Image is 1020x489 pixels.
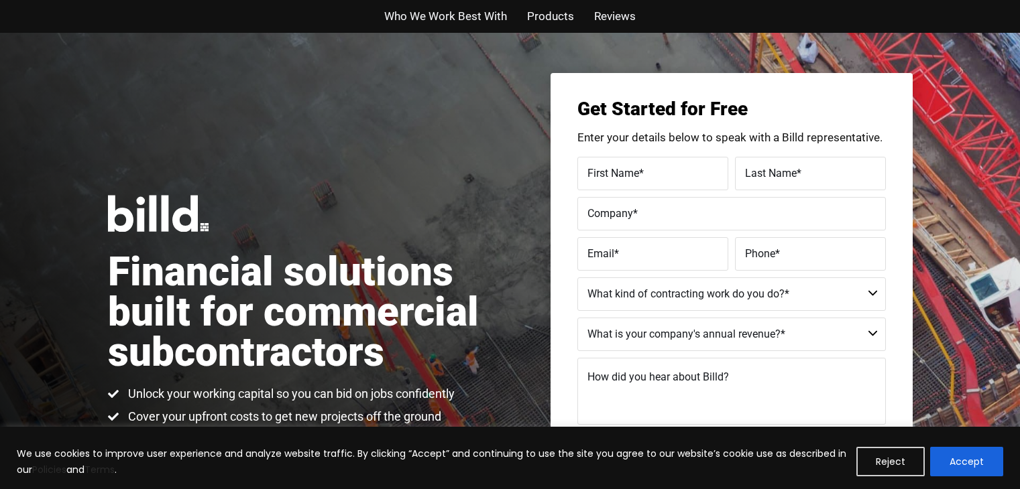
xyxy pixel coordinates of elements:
span: Email [587,247,614,259]
a: Policies [32,463,66,476]
span: Phone [745,247,775,259]
h3: Get Started for Free [577,100,886,119]
span: Last Name [745,166,797,179]
span: Unlock your working capital so you can bid on jobs confidently [125,386,455,402]
p: Enter your details below to speak with a Billd representative. [577,132,886,143]
a: Who We Work Best With [384,7,507,26]
span: First Name [587,166,639,179]
span: How did you hear about Billd? [587,370,729,383]
h1: Financial solutions built for commercial subcontractors [108,252,510,372]
span: Company [587,206,633,219]
p: We use cookies to improve user experience and analyze website traffic. By clicking “Accept” and c... [17,445,846,478]
a: Reviews [594,7,636,26]
span: Cover your upfront costs to get new projects off the ground [125,409,441,425]
a: Terms [84,463,115,476]
button: Reject [856,447,925,476]
a: Products [527,7,574,26]
button: Accept [930,447,1003,476]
